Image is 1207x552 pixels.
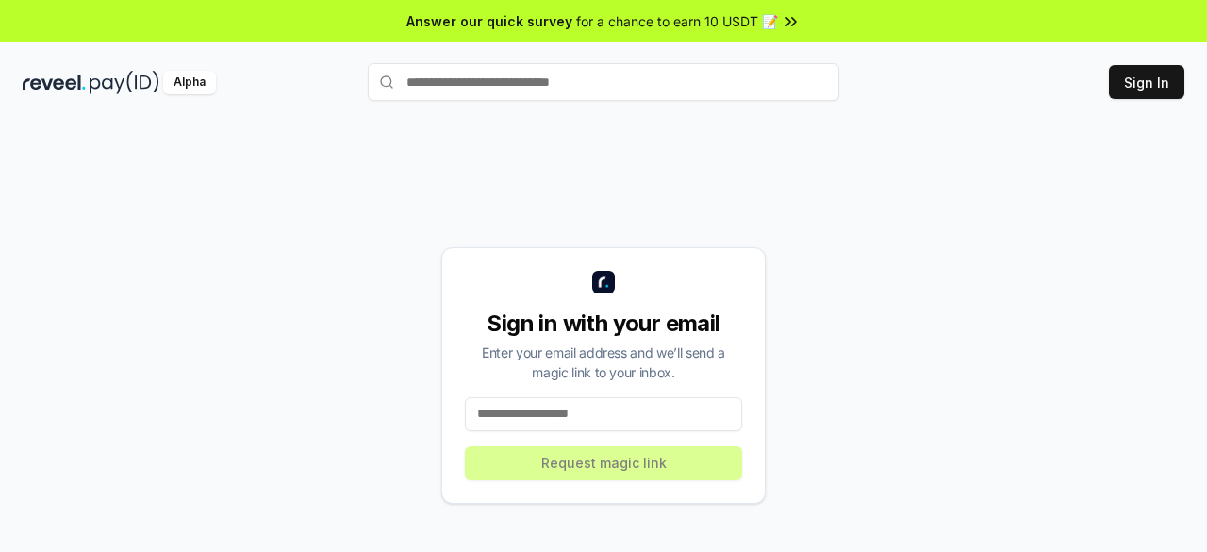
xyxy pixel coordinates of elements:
span: Answer our quick survey [406,11,572,31]
button: Sign In [1109,65,1184,99]
div: Enter your email address and we’ll send a magic link to your inbox. [465,343,742,382]
div: Alpha [163,71,216,94]
span: for a chance to earn 10 USDT 📝 [576,11,778,31]
img: logo_small [592,271,615,293]
img: pay_id [90,71,159,94]
div: Sign in with your email [465,309,742,339]
img: reveel_dark [23,71,86,94]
